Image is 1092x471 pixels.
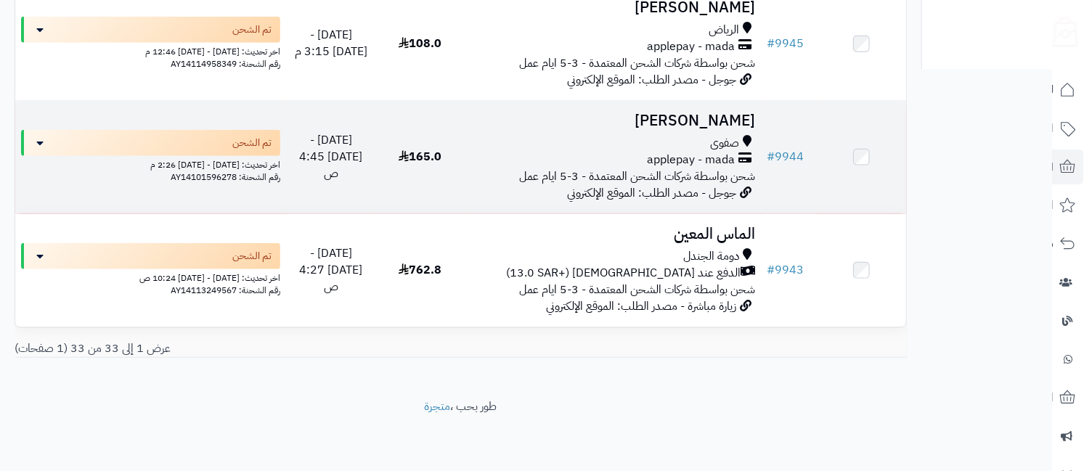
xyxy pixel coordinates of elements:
[519,168,755,185] span: شحن بواسطة شركات الشحن المعتمدة - 3-5 ايام عمل
[425,398,451,415] a: متجرة
[710,135,739,152] span: صفوى
[767,148,804,165] a: #9944
[399,35,441,52] span: 108.0
[470,226,756,242] h3: الماس المعين
[567,71,736,89] span: جوجل - مصدر الطلب: الموقع الإلكتروني
[399,148,441,165] span: 165.0
[647,38,735,55] span: applepay - mada
[683,248,739,265] span: دومة الجندل
[470,112,756,129] h3: [PERSON_NAME]
[767,35,775,52] span: #
[767,35,804,52] a: #9945
[21,269,280,284] div: اخر تحديث: [DATE] - [DATE] 10:24 ص
[295,26,367,60] span: [DATE] - [DATE] 3:15 م
[506,265,741,282] span: الدفع عند [DEMOGRAPHIC_DATA] (+13.0 SAR)
[709,22,739,38] span: الرياض
[1043,11,1078,47] img: logo
[399,261,441,279] span: 762.8
[21,156,280,171] div: اخر تحديث: [DATE] - [DATE] 2:26 م
[299,245,362,295] span: [DATE] - [DATE] 4:27 ص
[232,249,272,263] span: تم الشحن
[21,43,280,58] div: اخر تحديث: [DATE] - [DATE] 12:46 م
[171,284,280,297] span: رقم الشحنة: AY14113249567
[767,261,775,279] span: #
[519,281,755,298] span: شحن بواسطة شركات الشحن المعتمدة - 3-5 ايام عمل
[767,148,775,165] span: #
[647,152,735,168] span: applepay - mada
[767,261,804,279] a: #9943
[4,340,461,357] div: عرض 1 إلى 33 من 33 (1 صفحات)
[546,298,736,315] span: زيارة مباشرة - مصدر الطلب: الموقع الإلكتروني
[232,136,272,150] span: تم الشحن
[171,171,280,184] span: رقم الشحنة: AY14101596278
[519,54,755,72] span: شحن بواسطة شركات الشحن المعتمدة - 3-5 ايام عمل
[232,22,272,37] span: تم الشحن
[299,131,362,182] span: [DATE] - [DATE] 4:45 ص
[567,184,736,202] span: جوجل - مصدر الطلب: الموقع الإلكتروني
[171,57,280,70] span: رقم الشحنة: AY14114958349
